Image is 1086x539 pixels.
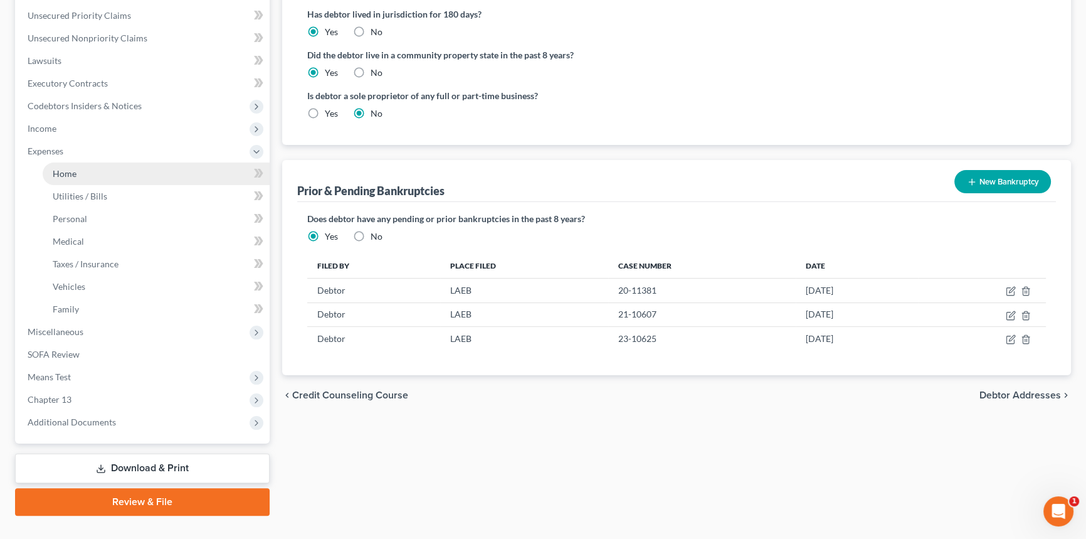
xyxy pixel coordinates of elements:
span: Utilities / Bills [53,191,107,201]
label: Yes [325,230,338,243]
td: Debtor [307,326,440,350]
td: LAEB [440,326,608,350]
label: No [371,26,382,38]
span: Executory Contracts [28,78,108,88]
td: LAEB [440,302,608,326]
a: Lawsuits [18,50,270,72]
label: No [371,67,382,79]
span: Home [53,168,76,179]
label: Did the debtor live in a community property state in the past 8 years? [307,48,1046,61]
span: SOFA Review [28,349,80,360]
i: chevron_right [1061,390,1071,400]
span: Vehicles [53,281,85,292]
label: Does debtor have any pending or prior bankruptcies in the past 8 years? [307,212,1046,225]
span: Chapter 13 [28,394,71,405]
td: LAEB [440,279,608,302]
a: Personal [43,208,270,230]
a: Home [43,163,270,185]
span: Codebtors Insiders & Notices [28,100,142,111]
a: Utilities / Bills [43,185,270,208]
td: 20-11381 [608,279,796,302]
span: Additional Documents [28,417,116,427]
td: Debtor [307,302,440,326]
a: Unsecured Priority Claims [18,4,270,27]
span: Family [53,304,79,314]
label: Yes [325,26,338,38]
span: Expenses [28,146,63,156]
a: SOFA Review [18,343,270,366]
button: chevron_left Credit Counseling Course [282,390,408,400]
span: Credit Counseling Course [292,390,408,400]
a: Download & Print [15,454,270,483]
td: 21-10607 [608,302,796,326]
a: Unsecured Nonpriority Claims [18,27,270,50]
iframe: Intercom live chat [1043,496,1073,526]
td: [DATE] [796,326,917,350]
a: Review & File [15,488,270,516]
span: Debtor Addresses [979,390,1061,400]
span: Unsecured Priority Claims [28,10,131,21]
a: Medical [43,230,270,253]
td: Debtor [307,279,440,302]
span: Personal [53,213,87,224]
i: chevron_left [282,390,292,400]
span: Means Test [28,371,71,382]
a: Vehicles [43,275,270,298]
span: 1 [1069,496,1079,506]
th: Case Number [608,253,796,278]
label: No [371,107,382,120]
a: Executory Contracts [18,72,270,95]
div: Prior & Pending Bankruptcies [297,183,445,198]
span: Income [28,123,56,134]
label: Has debtor lived in jurisdiction for 180 days? [307,8,1046,21]
td: [DATE] [796,279,917,302]
label: Yes [325,107,338,120]
label: No [371,230,382,243]
span: Miscellaneous [28,326,83,337]
a: Family [43,298,270,321]
span: Unsecured Nonpriority Claims [28,33,147,43]
th: Filed By [307,253,440,278]
span: Lawsuits [28,55,61,66]
button: New Bankruptcy [954,170,1051,193]
td: 23-10625 [608,326,796,350]
span: Taxes / Insurance [53,259,119,269]
span: Medical [53,236,84,247]
td: [DATE] [796,302,917,326]
a: Taxes / Insurance [43,253,270,275]
th: Date [796,253,917,278]
label: Yes [325,67,338,79]
th: Place Filed [440,253,608,278]
label: Is debtor a sole proprietor of any full or part-time business? [307,89,670,102]
button: Debtor Addresses chevron_right [979,390,1071,400]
